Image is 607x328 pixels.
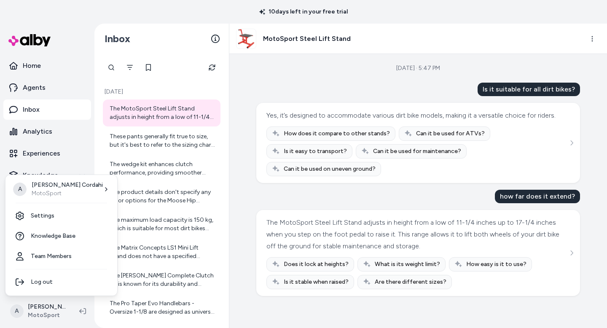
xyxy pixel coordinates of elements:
span: A [13,183,27,196]
div: Log out [9,272,114,292]
p: MotoSport [32,189,103,198]
p: [PERSON_NAME] Cordahi [32,181,103,189]
span: Knowledge Base [31,232,75,240]
a: Team Members [9,246,114,266]
a: Settings [9,206,114,226]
